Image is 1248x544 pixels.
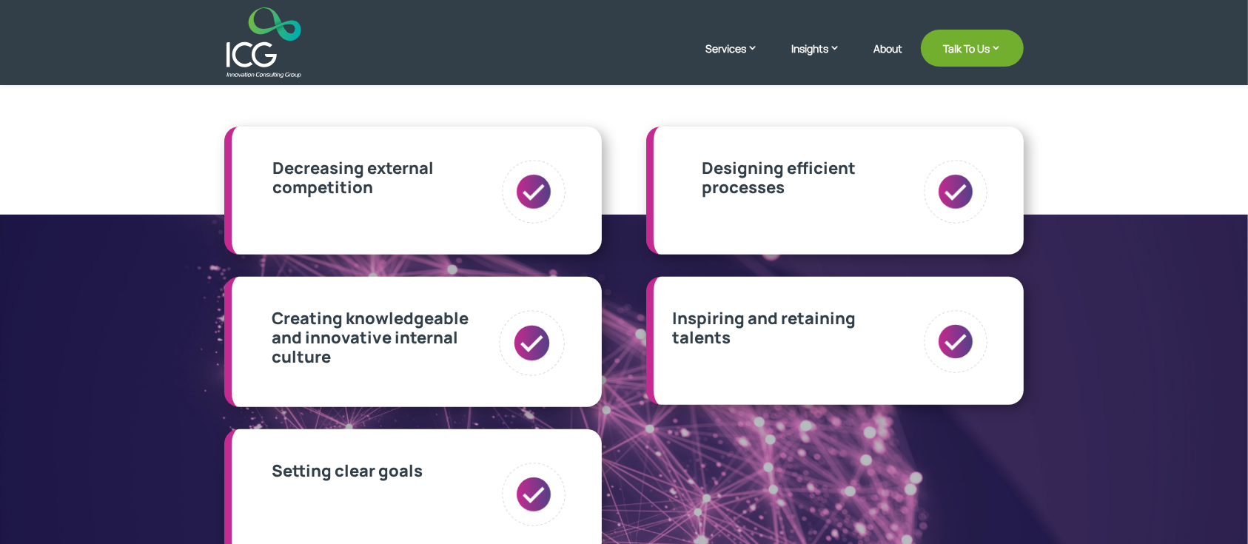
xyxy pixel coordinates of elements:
p: Decreasing external competition [272,158,434,198]
p: Setting clear goals [272,461,423,480]
iframe: Chat Widget [1002,384,1248,544]
p: Inspiring and retaining talents [672,309,856,348]
a: About [873,43,902,78]
img: ICG [227,7,301,78]
a: Services [705,41,773,78]
a: Talk To Us [921,30,1024,67]
p: Designing efficient processes [702,158,856,198]
a: Insights [791,41,855,78]
p: Creating knowledgeable and innovative internal culture [272,309,497,367]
